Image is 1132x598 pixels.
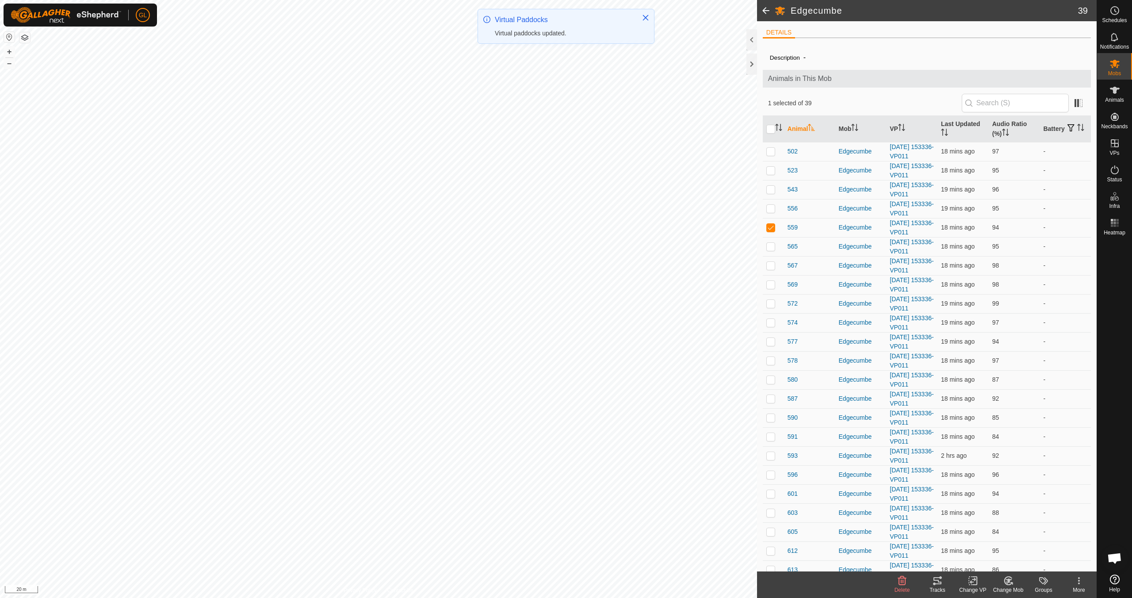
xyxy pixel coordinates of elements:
[992,357,999,364] span: 97
[839,375,883,384] div: Edgecumbe
[788,356,798,365] span: 578
[941,224,975,231] span: 4 Sept 2025, 1:36 pm
[839,394,883,403] div: Edgecumbe
[1109,203,1120,209] span: Infra
[1040,142,1091,161] td: -
[1109,150,1119,156] span: VPs
[890,162,933,179] a: [DATE] 153336-VP011
[1040,389,1091,408] td: -
[941,547,975,554] span: 4 Sept 2025, 1:37 pm
[344,586,377,594] a: Privacy Policy
[1097,571,1132,596] a: Help
[992,224,999,231] span: 94
[839,223,883,232] div: Edgecumbe
[19,32,30,43] button: Map Layers
[763,28,795,38] li: DETAILS
[839,432,883,441] div: Edgecumbe
[1100,44,1129,50] span: Notifications
[1040,275,1091,294] td: -
[989,116,1040,142] th: Audio Ratio (%)
[1040,218,1091,237] td: -
[1040,427,1091,446] td: -
[992,433,999,440] span: 84
[890,524,933,540] a: [DATE] 153336-VP011
[1040,503,1091,522] td: -
[839,546,883,556] div: Edgecumbe
[495,15,633,25] div: Virtual Paddocks
[937,116,989,142] th: Last Updated
[1102,18,1127,23] span: Schedules
[890,353,933,369] a: [DATE] 153336-VP011
[788,394,798,403] span: 587
[1109,587,1120,592] span: Help
[839,489,883,498] div: Edgecumbe
[839,261,883,270] div: Edgecumbe
[941,433,975,440] span: 4 Sept 2025, 1:36 pm
[890,391,933,407] a: [DATE] 153336-VP011
[139,11,147,20] span: GL
[1040,408,1091,427] td: -
[788,318,798,327] span: 574
[788,375,798,384] span: 580
[890,505,933,521] a: [DATE] 153336-VP011
[941,243,975,250] span: 4 Sept 2025, 1:36 pm
[890,333,933,350] a: [DATE] 153336-VP011
[1040,161,1091,180] td: -
[941,186,975,193] span: 4 Sept 2025, 1:36 pm
[992,205,999,212] span: 95
[800,50,809,65] span: -
[890,372,933,388] a: [DATE] 153336-VP011
[11,7,121,23] img: Gallagher Logo
[941,338,975,345] span: 4 Sept 2025, 1:36 pm
[890,410,933,426] a: [DATE] 153336-VP011
[775,125,782,132] p-sorticon: Activate to sort
[992,338,999,345] span: 94
[788,527,798,537] span: 605
[1040,116,1091,142] th: Battery
[890,257,933,274] a: [DATE] 153336-VP011
[1040,541,1091,560] td: -
[992,414,999,421] span: 85
[839,318,883,327] div: Edgecumbe
[941,376,975,383] span: 4 Sept 2025, 1:37 pm
[992,262,999,269] span: 98
[639,11,652,24] button: Close
[1040,484,1091,503] td: -
[992,471,999,478] span: 96
[992,319,999,326] span: 97
[788,451,798,460] span: 593
[941,566,975,573] span: 4 Sept 2025, 1:36 pm
[1040,560,1091,579] td: -
[788,242,798,251] span: 565
[895,587,910,593] span: Delete
[788,261,798,270] span: 567
[768,99,962,108] span: 1 selected of 39
[788,185,798,194] span: 543
[890,562,933,578] a: [DATE] 153336-VP011
[890,295,933,312] a: [DATE] 153336-VP011
[4,46,15,57] button: +
[890,467,933,483] a: [DATE] 153336-VP011
[941,319,975,326] span: 4 Sept 2025, 1:36 pm
[839,299,883,308] div: Edgecumbe
[835,116,887,142] th: Mob
[1107,177,1122,182] span: Status
[1040,332,1091,351] td: -
[886,116,937,142] th: VP
[890,486,933,502] a: [DATE] 153336-VP011
[941,471,975,478] span: 4 Sept 2025, 1:37 pm
[941,357,975,364] span: 4 Sept 2025, 1:36 pm
[890,543,933,559] a: [DATE] 153336-VP011
[788,337,798,346] span: 577
[770,54,800,61] label: Description
[941,528,975,535] span: 4 Sept 2025, 1:36 pm
[788,204,798,213] span: 556
[898,125,905,132] p-sorticon: Activate to sort
[890,429,933,445] a: [DATE] 153336-VP011
[788,565,798,575] span: 613
[992,376,999,383] span: 87
[839,470,883,479] div: Edgecumbe
[941,281,975,288] span: 4 Sept 2025, 1:36 pm
[920,586,955,594] div: Tracks
[941,395,975,402] span: 4 Sept 2025, 1:37 pm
